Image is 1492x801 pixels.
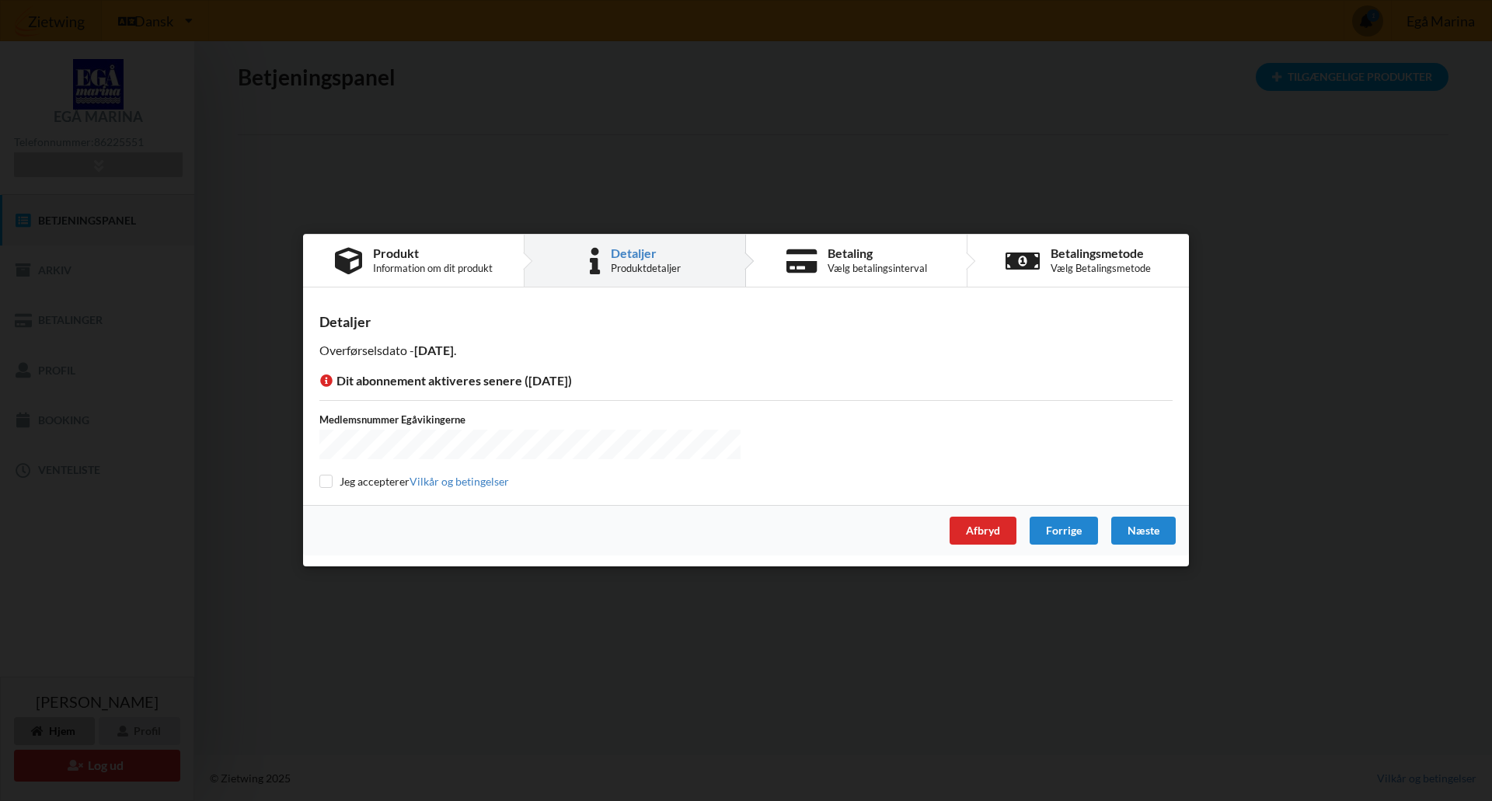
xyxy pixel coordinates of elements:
[319,313,1173,331] div: Detaljer
[319,413,741,427] label: Medlemsnummer Egåvikingerne
[611,263,681,275] div: Produktdetaljer
[373,247,493,259] div: Produkt
[1051,247,1151,259] div: Betalingsmetode
[1051,263,1151,275] div: Vælg Betalingsmetode
[950,517,1016,545] div: Afbryd
[1111,517,1176,545] div: Næste
[410,475,509,488] a: Vilkår og betingelser
[319,373,572,388] span: Dit abonnement aktiveres senere ([DATE])
[319,475,509,488] label: Jeg accepterer
[828,247,927,259] div: Betaling
[319,342,1173,360] p: Overførselsdato - .
[1030,517,1098,545] div: Forrige
[828,263,927,275] div: Vælg betalingsinterval
[373,263,493,275] div: Information om dit produkt
[414,343,454,357] b: [DATE]
[611,247,681,259] div: Detaljer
